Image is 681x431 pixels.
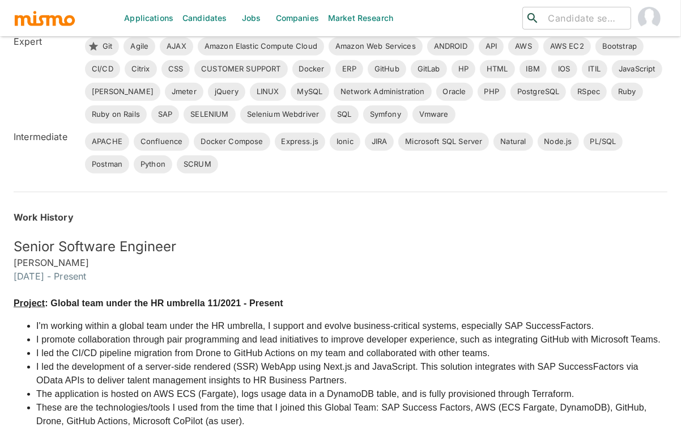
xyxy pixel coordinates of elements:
li: I led the CI/CD pipeline migration from Drone to GitHub Actions on my team and collaborated with ... [36,347,667,360]
span: APACHE [85,136,129,147]
span: MySQL [291,86,330,98]
span: Docker Compose [194,136,270,147]
h6: [DATE] - Present [14,269,667,283]
span: PL/SQL [584,136,623,147]
span: IOS [551,64,577,75]
li: I promote collaboration through pair programming and lead initiatives to improve developer experi... [36,333,667,347]
span: SQL [330,109,358,120]
u: Project [14,298,45,308]
span: Symfony [363,109,408,120]
li: The application is hosted on AWS ECS (Fargate), logs usage data in a DynamoDB table, and is fully... [36,387,667,401]
span: Postman [85,159,129,170]
span: ITIL [582,64,608,75]
h6: [PERSON_NAME] [14,256,667,269]
span: PostgreSQL [510,86,567,98]
span: LINUX [250,86,286,98]
span: RSpec [571,86,607,98]
span: Git [96,41,119,52]
span: Oracle [436,86,473,98]
h6: Work History [14,210,667,224]
span: SAP [151,109,179,120]
span: CSS [161,64,190,75]
span: Amazon Web Services [329,41,423,52]
span: AWS [508,41,538,52]
strong: : Global team under the HR umbrella 11/2021 - Present [14,298,283,308]
span: Ruby [611,86,643,98]
span: Amazon Elastic Compute Cloud [198,41,324,52]
span: IBM [520,64,547,75]
span: Express.js [275,136,326,147]
input: Candidate search [544,10,626,26]
li: I'm working within a global team under the HR umbrella, I support and evolve business-critical sy... [36,319,667,333]
span: GitHub [368,64,406,75]
span: jQuery [208,86,245,98]
img: Carmen Vilachá [638,7,661,29]
span: Confluence [134,136,190,147]
span: HP [452,64,475,75]
span: Selenium Webdriver [240,109,326,120]
span: Microsoft SQL Server [398,136,489,147]
span: ANDROID [427,41,474,52]
span: API [479,41,504,52]
span: AWS EC2 [543,41,591,52]
span: CUSTOMER SUPPORT [194,64,287,75]
span: JavaScript [612,64,662,75]
li: I led the development of a server-side rendered (SSR) WebApp using Next.js and JavaScript. This s... [36,360,667,387]
span: Jmeter [165,86,203,98]
span: AJAX [160,41,193,52]
span: CI/CD [85,64,120,75]
li: These are the technologies/tools I used from the time that I joined this Global Team: SAP Success... [36,401,667,428]
span: Docker [292,64,331,75]
h6: Expert [14,35,76,48]
h5: Senior Software Engineer [14,238,667,256]
h6: Intermediate [14,130,76,143]
span: Node.js [538,136,579,147]
span: SELENIUM [184,109,235,120]
span: PHP [478,86,506,98]
span: Ruby on Rails [85,109,147,120]
span: Vmware [412,109,456,120]
span: Bootstrap [595,41,644,52]
span: HTML [480,64,515,75]
span: Network Administration [334,86,431,98]
span: Agile [124,41,155,52]
span: SCRUM [177,159,218,170]
span: ERP [335,64,363,75]
span: Citrix [125,64,157,75]
span: Natural [493,136,533,147]
img: logo [14,10,76,27]
span: GitLab [411,64,447,75]
span: JIRA [365,136,394,147]
span: Python [134,159,172,170]
span: [PERSON_NAME] [85,86,160,98]
span: Ionic [330,136,360,147]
